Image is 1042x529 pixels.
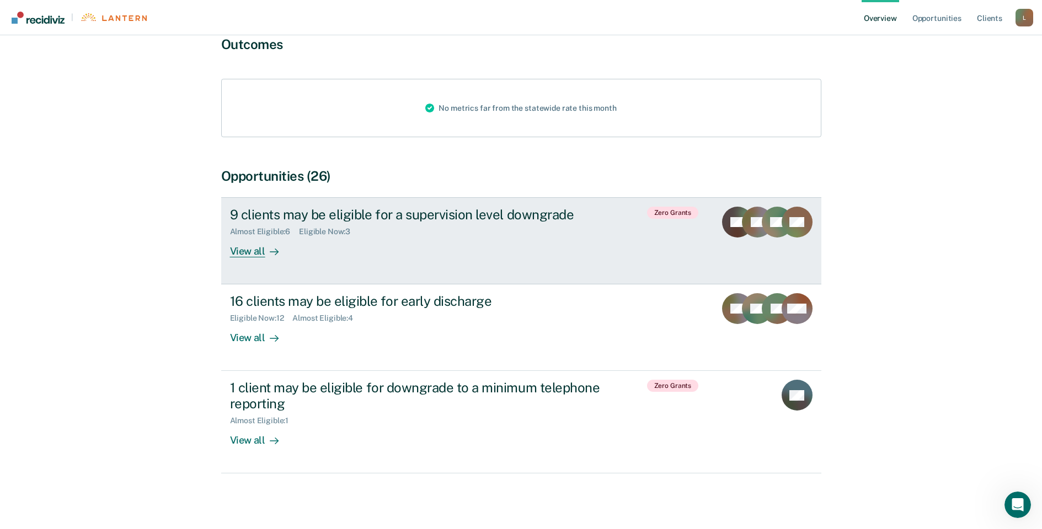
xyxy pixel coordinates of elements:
[230,314,293,323] div: Eligible Now : 12
[221,168,821,184] div: Opportunities (26)
[230,425,292,447] div: View all
[230,293,617,309] div: 16 clients may be eligible for early discharge
[221,371,821,473] a: 1 client may be eligible for downgrade to a minimum telephone reportingAlmost Eligible:1View all ...
[647,207,699,219] span: Zero Grants
[230,380,617,412] div: 1 client may be eligible for downgrade to a minimum telephone reporting
[230,207,617,223] div: 9 clients may be eligible for a supervision level downgrade
[221,197,821,284] a: 9 clients may be eligible for a supervision level downgradeAlmost Eligible:6Eligible Now:3View al...
[65,13,80,22] span: |
[221,36,821,52] div: Outcomes
[80,13,147,21] img: Lantern
[1016,9,1033,26] button: Profile dropdown button
[416,79,625,137] div: No metrics far from the statewide rate this month
[230,227,300,236] div: Almost Eligible : 6
[1004,492,1031,518] iframe: Intercom live chat
[230,416,298,425] div: Almost Eligible : 1
[299,227,359,236] div: Eligible Now : 3
[221,284,821,371] a: 16 clients may be eligible for early dischargeEligible Now:12Almost Eligible:4View all
[647,380,699,392] span: Zero Grants
[12,12,65,24] img: Recidiviz
[230,236,292,258] div: View all
[1016,9,1033,26] div: L
[230,323,292,344] div: View all
[292,314,362,323] div: Almost Eligible : 4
